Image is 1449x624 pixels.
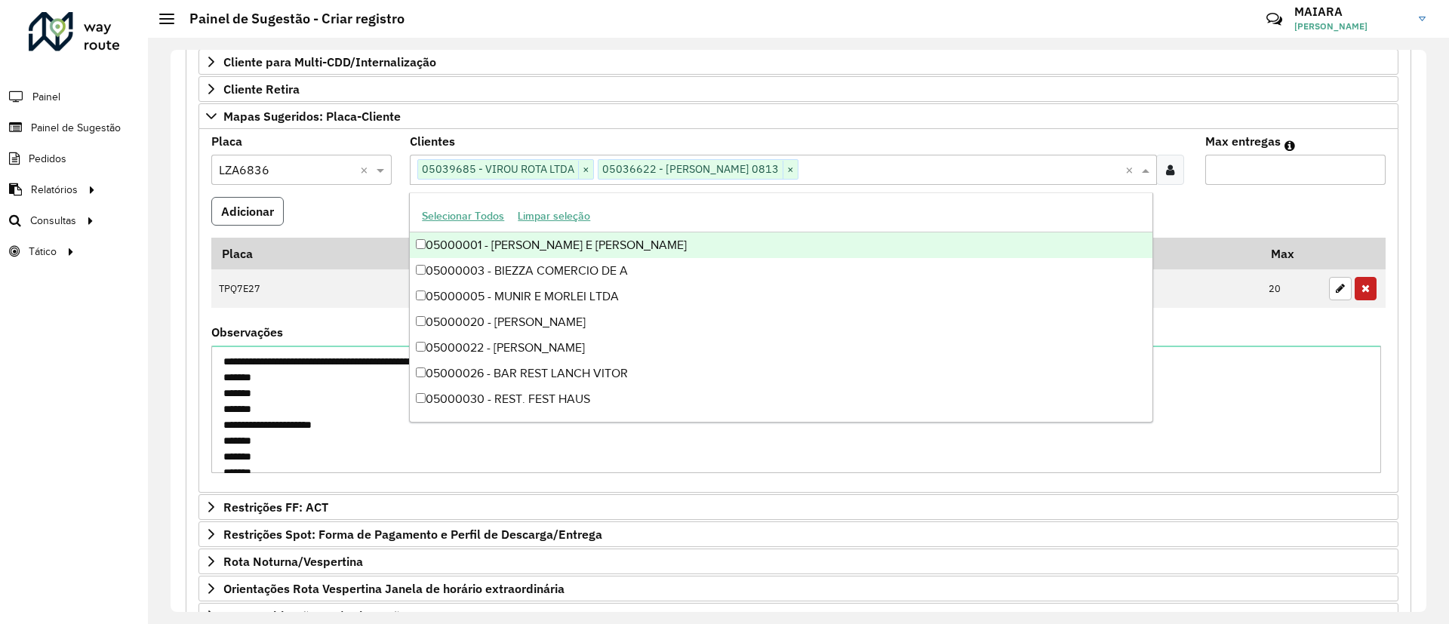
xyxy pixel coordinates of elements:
div: 05000030 - REST. FEST HAUS [410,386,1152,412]
a: Restrições Spot: Forma de Pagamento e Perfil de Descarga/Entrega [198,521,1398,547]
div: 05000003 - BIEZZA COMERCIO DE A [410,258,1152,284]
a: Cliente Retira [198,76,1398,102]
span: Restrições Spot: Forma de Pagamento e Perfil de Descarga/Entrega [223,528,602,540]
th: Max [1261,238,1321,269]
span: Orientações Rota Vespertina Janela de horário extraordinária [223,583,565,595]
span: Clear all [360,161,373,179]
div: 05000026 - BAR REST LANCH VITOR [410,361,1152,386]
span: Tático [29,244,57,260]
span: Rota Noturna/Vespertina [223,555,363,567]
div: 05000001 - [PERSON_NAME] E [PERSON_NAME] [410,232,1152,258]
label: Max entregas [1205,132,1281,150]
div: 05000036 - VP [PERSON_NAME] [410,412,1152,438]
a: Contato Rápido [1258,3,1291,35]
span: Pre-Roteirização AS / Orientações [223,610,413,622]
a: Rota Noturna/Vespertina [198,549,1398,574]
span: Consultas [30,213,76,229]
td: 20 [1261,269,1321,309]
h2: Painel de Sugestão - Criar registro [174,11,405,27]
h3: MAIARA [1294,5,1407,19]
div: 05000020 - [PERSON_NAME] [410,309,1152,335]
button: Limpar seleção [511,204,597,228]
span: [PERSON_NAME] [1294,20,1407,33]
span: Painel [32,89,60,105]
span: Cliente Retira [223,83,300,95]
span: 05036622 - [PERSON_NAME] 0813 [598,160,783,178]
span: Clear all [1125,161,1138,179]
a: Restrições FF: ACT [198,494,1398,520]
label: Clientes [410,132,455,150]
a: Mapas Sugeridos: Placa-Cliente [198,103,1398,129]
span: × [783,161,798,179]
button: Adicionar [211,197,284,226]
th: Placa [211,238,417,269]
button: Selecionar Todos [415,204,511,228]
span: Cliente para Multi-CDD/Internalização [223,56,436,68]
span: Restrições FF: ACT [223,501,328,513]
em: Máximo de clientes que serão colocados na mesma rota com os clientes informados [1284,140,1295,152]
a: Orientações Rota Vespertina Janela de horário extraordinária [198,576,1398,601]
span: Pedidos [29,151,66,167]
label: Placa [211,132,242,150]
div: Mapas Sugeridos: Placa-Cliente [198,129,1398,493]
label: Observações [211,323,283,341]
td: TPQ7E27 [211,269,417,309]
a: Cliente para Multi-CDD/Internalização [198,49,1398,75]
span: 05039685 - VIROU ROTA LTDA [418,160,578,178]
ng-dropdown-panel: Options list [409,192,1152,423]
span: Painel de Sugestão [31,120,121,136]
span: Relatórios [31,182,78,198]
div: 05000005 - MUNIR E MORLEI LTDA [410,284,1152,309]
div: 05000022 - [PERSON_NAME] [410,335,1152,361]
span: Mapas Sugeridos: Placa-Cliente [223,110,401,122]
span: × [578,161,593,179]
